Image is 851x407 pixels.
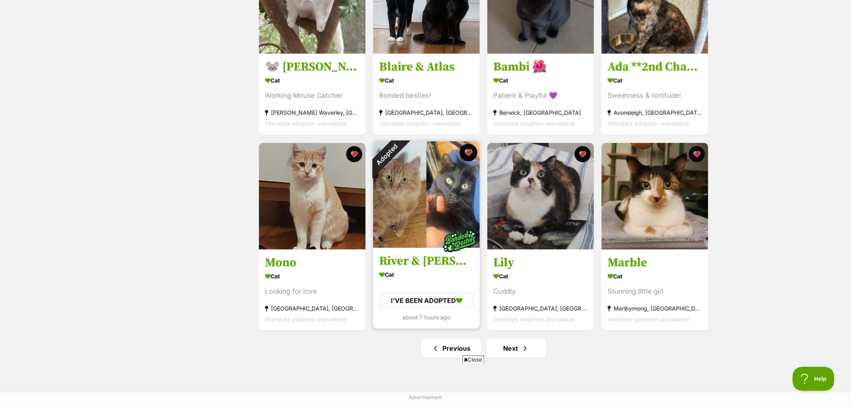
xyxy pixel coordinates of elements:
h3: Mono [265,255,360,270]
button: favourite [460,144,477,161]
h3: River & [PERSON_NAME] [379,253,474,269]
span: Interstate adoption unavailable [608,316,689,323]
span: Close [462,356,484,364]
h3: 🐭 [PERSON_NAME] 🐭 [265,60,360,75]
iframe: Advertisement [279,367,572,403]
div: Cat [379,269,474,280]
div: Looking for love [265,286,360,297]
a: Mono Cat Looking for love [GEOGRAPHIC_DATA], [GEOGRAPHIC_DATA] Interstate adoption unavailable fa... [259,249,366,331]
h3: Lily [493,255,588,270]
a: Ada **2nd Chance Cat Rescue** Cat Sweetness & tortitude! Avonsleigh, [GEOGRAPHIC_DATA] Interstate... [602,53,708,135]
div: Cat [265,270,360,282]
div: Cat [493,75,588,86]
h3: Blaire & Atlas [379,60,474,75]
div: Sweetness & tortitude! [608,90,702,101]
div: [GEOGRAPHIC_DATA], [GEOGRAPHIC_DATA] [265,303,360,314]
img: Mono [259,143,366,249]
div: Cuddly [493,286,588,297]
span: Interstate adoption unavailable [265,316,347,323]
h3: Bambi 🌺 [493,60,588,75]
a: 🐭 [PERSON_NAME] 🐭 Cat Working Mouse Catcher [PERSON_NAME] Waverley, [GEOGRAPHIC_DATA] Interstate ... [259,53,366,135]
button: favourite [575,146,591,162]
div: Cat [608,270,702,282]
a: Blaire & Atlas Cat Bonded besties! [GEOGRAPHIC_DATA], [GEOGRAPHIC_DATA] Interstate adoption unava... [373,53,480,135]
img: bonded besties [440,221,480,261]
iframe: Help Scout Beacon - Open [793,367,835,391]
button: favourite [689,146,705,162]
nav: Pagination [258,339,709,358]
div: Cat [608,75,702,86]
span: Interstate adoption unavailable [608,120,689,127]
div: Patient & Playful 💜 [493,90,588,101]
div: Cat [493,270,588,282]
a: Next page [486,339,547,358]
h3: Marble [608,255,702,270]
div: Bonded besties! [379,90,474,101]
span: Interstate adoption unavailable [379,120,461,127]
div: [GEOGRAPHIC_DATA], [GEOGRAPHIC_DATA] [379,107,474,118]
a: River & [PERSON_NAME] Cat I'VE BEEN ADOPTED about 7 hours ago favourite [373,247,480,328]
div: Cat [379,75,474,86]
h3: Ada **2nd Chance Cat Rescue** [608,60,702,75]
div: I'VE BEEN ADOPTED [379,292,474,309]
span: Interstate adoption unavailable [265,120,347,127]
a: Marble Cat Stunning little girl Maribyrnong, [GEOGRAPHIC_DATA] Interstate adoption unavailable fa... [602,249,708,331]
span: Interstate adoption unavailable [493,316,575,323]
button: favourite [346,146,362,162]
div: Maribyrnong, [GEOGRAPHIC_DATA] [608,303,702,314]
div: Avonsleigh, [GEOGRAPHIC_DATA] [608,107,702,118]
a: Adopted [373,241,480,249]
div: Adopted [363,131,411,179]
img: River & Genevieve [373,141,480,248]
a: Lily Cat Cuddly [GEOGRAPHIC_DATA], [GEOGRAPHIC_DATA] Interstate adoption unavailable favourite [487,249,594,331]
img: Marble [602,143,708,249]
span: Interstate adoption unavailable [493,120,575,127]
div: [PERSON_NAME] Waverley, [GEOGRAPHIC_DATA] [265,107,360,118]
a: Bambi 🌺 Cat Patient & Playful 💜 Berwick, [GEOGRAPHIC_DATA] Interstate adoption unavailable favourite [487,53,594,135]
div: Working Mouse Catcher [265,90,360,101]
div: about 7 hours ago [379,312,474,323]
div: [GEOGRAPHIC_DATA], [GEOGRAPHIC_DATA] [493,303,588,314]
img: Lily [487,143,594,249]
div: Berwick, [GEOGRAPHIC_DATA] [493,107,588,118]
a: Previous page [421,339,481,358]
div: Stunning little girl [608,286,702,297]
div: Cat [265,75,360,86]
